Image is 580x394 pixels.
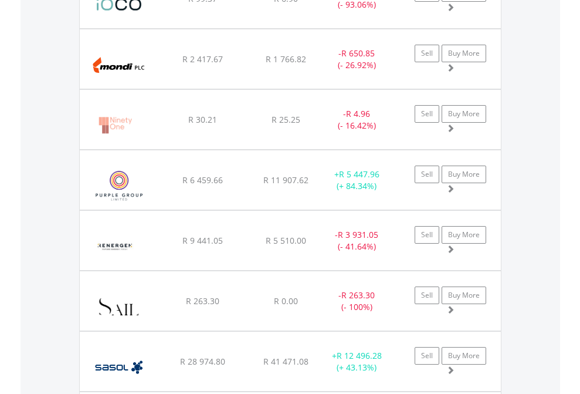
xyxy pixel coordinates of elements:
[86,44,152,86] img: EQU.ZA.MNP.png
[415,105,439,123] a: Sell
[182,174,223,186] span: R 6 459.66
[182,53,223,65] span: R 2 417.67
[338,229,378,240] span: R 3 931.05
[182,235,223,246] span: R 9 441.05
[320,289,394,313] div: - (- 100%)
[442,45,486,62] a: Buy More
[339,169,379,180] span: R 5 447.96
[272,114,300,125] span: R 25.25
[266,235,306,246] span: R 5 510.00
[266,53,306,65] span: R 1 766.82
[415,287,439,304] a: Sell
[320,108,394,132] div: - (- 16.42%)
[415,45,439,62] a: Sell
[186,295,219,307] span: R 263.30
[86,105,144,146] img: EQU.ZA.NY1.png
[320,169,394,192] div: + (+ 84.34%)
[86,286,153,328] img: EQU.ZA.SGP.png
[442,226,486,244] a: Buy More
[188,114,217,125] span: R 30.21
[86,346,152,388] img: EQU.ZA.SOL.png
[320,229,394,252] div: - (- 41.64%)
[86,165,153,207] img: EQU.ZA.PPE.png
[341,289,375,301] span: R 263.30
[346,108,370,119] span: R 4.96
[86,225,145,267] img: EQU.ZA.REN.png
[442,347,486,365] a: Buy More
[320,350,394,373] div: + (+ 43.13%)
[180,356,225,367] span: R 28 974.80
[442,287,486,304] a: Buy More
[274,295,298,307] span: R 0.00
[263,174,308,186] span: R 11 907.62
[442,166,486,183] a: Buy More
[415,347,439,365] a: Sell
[415,226,439,244] a: Sell
[320,48,394,71] div: - (- 26.92%)
[337,350,382,361] span: R 12 496.28
[341,48,375,59] span: R 650.85
[263,356,308,367] span: R 41 471.08
[415,166,439,183] a: Sell
[442,105,486,123] a: Buy More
